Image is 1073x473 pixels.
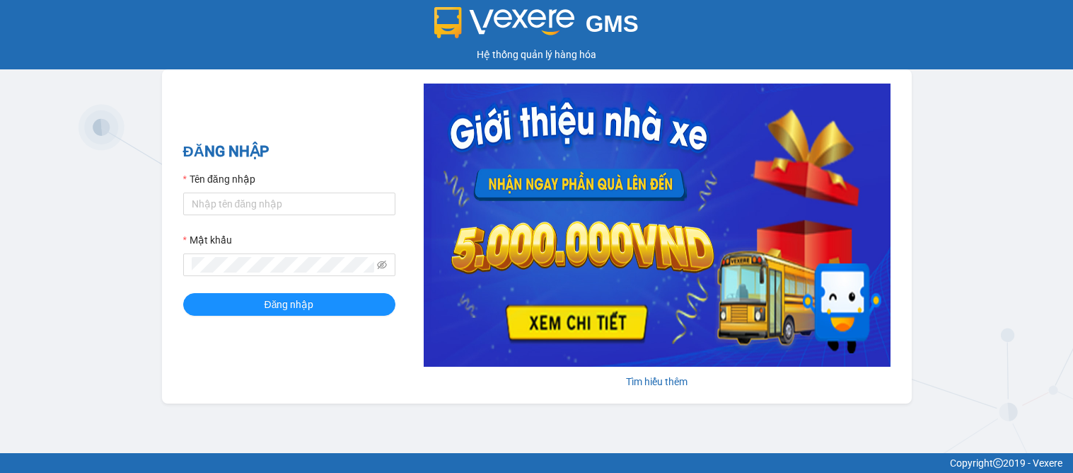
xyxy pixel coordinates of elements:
button: Đăng nhập [183,293,395,316]
div: Hệ thống quản lý hàng hóa [4,47,1069,62]
label: Tên đăng nhập [183,171,255,187]
span: GMS [586,11,639,37]
div: Copyright 2019 - Vexere [11,455,1062,471]
span: copyright [993,458,1003,468]
input: Tên đăng nhập [183,193,395,215]
div: Tìm hiểu thêm [424,374,891,389]
h2: ĐĂNG NHẬP [183,140,395,164]
img: banner-0 [424,84,891,367]
label: Mật khẩu [183,232,232,248]
input: Mật khẩu [192,257,374,273]
span: eye-invisible [377,260,387,270]
a: GMS [434,21,639,33]
span: Đăng nhập [265,297,314,312]
img: logo 2 [434,7,574,38]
